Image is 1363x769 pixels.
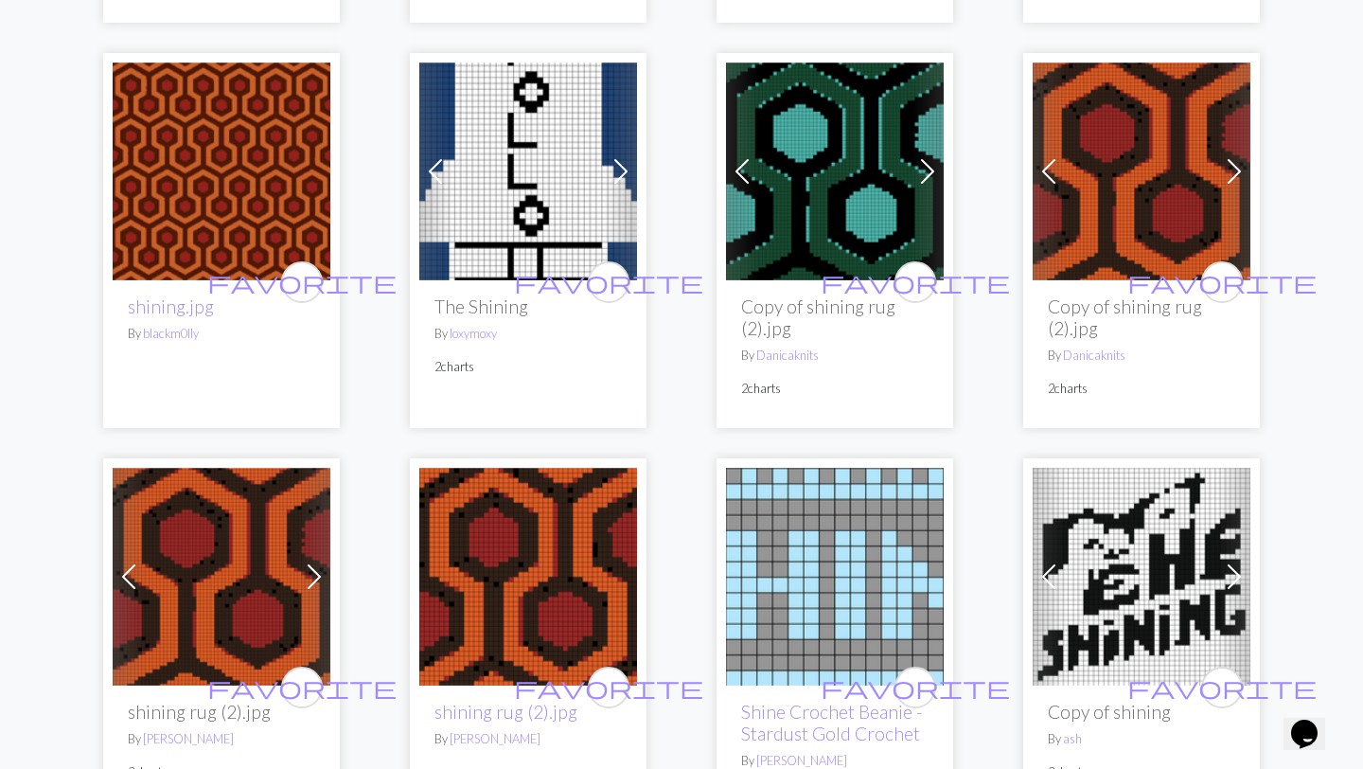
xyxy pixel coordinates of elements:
[434,295,622,317] h2: The Shining
[741,380,929,398] p: 2 charts
[1127,267,1317,296] span: favorite
[726,468,944,686] img: Shine Crochet Beanie - Stardust Gold Crochet
[1048,730,1235,748] p: By
[1201,261,1243,303] button: favourite
[128,730,315,748] p: By
[514,267,703,296] span: favorite
[1033,160,1250,178] a: shining rug (2).jpg
[128,701,315,723] h2: shining rug (2).jpg
[1048,347,1235,365] p: By
[281,261,323,303] button: favourite
[821,669,1010,706] i: favourite
[726,63,944,280] img: shining rug (2).jpg
[113,160,330,178] a: shining.jpg
[128,295,214,317] a: shining.jpg
[1048,295,1235,339] h2: Copy of shining rug (2).jpg
[434,701,577,723] a: shining rug (2).jpg
[1048,380,1235,398] p: 2 charts
[588,261,629,303] button: favourite
[1127,672,1317,702] span: favorite
[113,565,330,583] a: shining rug (2).jpg
[419,565,637,583] a: shining rug (2).jpg
[207,669,397,706] i: favourite
[1201,667,1243,708] button: favourite
[514,672,703,702] span: favorite
[821,267,1010,296] span: favorite
[1127,669,1317,706] i: favourite
[450,731,540,746] a: [PERSON_NAME]
[894,667,936,708] button: favourite
[143,731,234,746] a: [PERSON_NAME]
[434,358,622,376] p: 2 charts
[1033,565,1250,583] a: shining
[128,325,315,343] p: By
[726,565,944,583] a: Shine Crochet Beanie - Stardust Gold Crochet
[894,261,936,303] button: favourite
[741,701,922,744] a: Shine Crochet Beanie - Stardust Gold Crochet
[1048,701,1235,723] h2: Copy of shining
[821,263,1010,301] i: favourite
[514,263,703,301] i: favourite
[450,326,497,341] a: loxymoxy
[419,468,637,686] img: shining rug (2).jpg
[143,326,199,341] a: blackm0lly
[741,295,929,339] h2: Copy of shining rug (2).jpg
[1063,731,1082,746] a: ash
[1033,468,1250,686] img: shining
[113,468,330,686] img: shining rug (2).jpg
[113,63,330,280] img: shining.jpg
[1127,263,1317,301] i: favourite
[741,347,929,365] p: By
[756,348,819,363] a: Danicaknits
[726,160,944,178] a: shining rug (2).jpg
[207,267,397,296] span: favorite
[434,325,622,343] p: By
[281,667,323,708] button: favourite
[207,263,397,301] i: favourite
[1063,348,1125,363] a: Danicaknits
[1033,63,1250,280] img: shining rug (2).jpg
[821,672,1010,702] span: favorite
[207,672,397,702] span: favorite
[514,669,703,706] i: favourite
[588,667,629,708] button: favourite
[419,63,637,280] img: The Shining
[756,753,847,768] a: [PERSON_NAME]
[434,730,622,748] p: By
[419,160,637,178] a: The Shining
[1283,693,1344,750] iframe: chat widget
